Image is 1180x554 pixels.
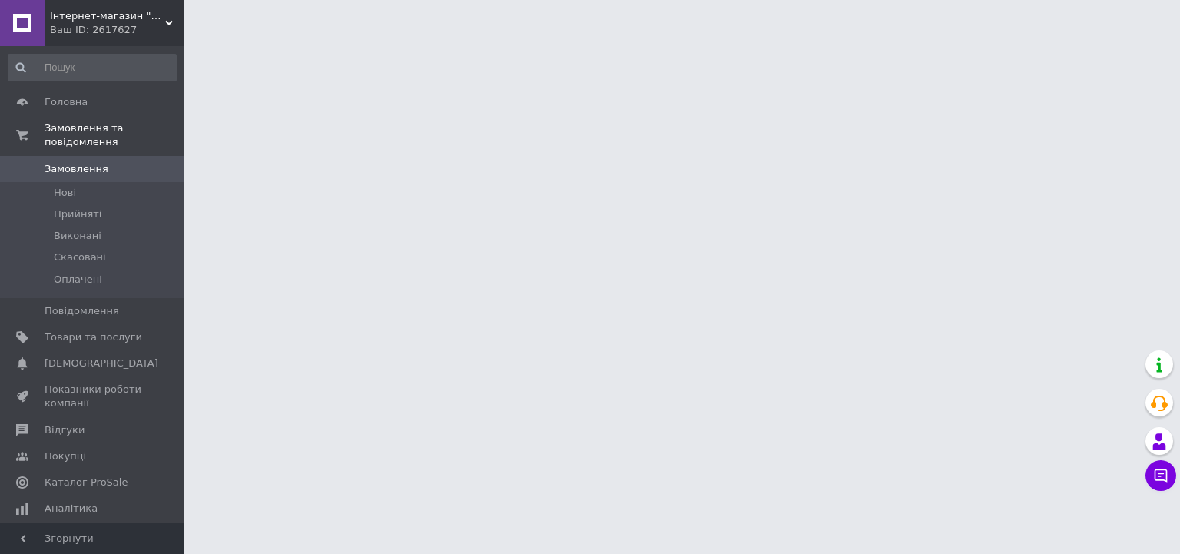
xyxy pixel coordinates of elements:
[54,229,101,243] span: Виконані
[45,450,86,463] span: Покупці
[54,207,101,221] span: Прийняті
[45,383,142,410] span: Показники роботи компанії
[50,23,184,37] div: Ваш ID: 2617627
[1145,460,1176,491] button: Чат з покупцем
[45,304,119,318] span: Повідомлення
[54,250,106,264] span: Скасовані
[45,476,128,489] span: Каталог ProSale
[45,121,184,149] span: Замовлення та повідомлення
[54,186,76,200] span: Нові
[45,357,158,370] span: [DEMOGRAPHIC_DATA]
[45,330,142,344] span: Товари та послуги
[8,54,177,81] input: Пошук
[50,9,165,23] span: Інтернет-магазин "dSGn STYLE"
[45,423,85,437] span: Відгуки
[54,273,102,287] span: Оплачені
[45,95,88,109] span: Головна
[45,502,98,516] span: Аналітика
[45,162,108,176] span: Замовлення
